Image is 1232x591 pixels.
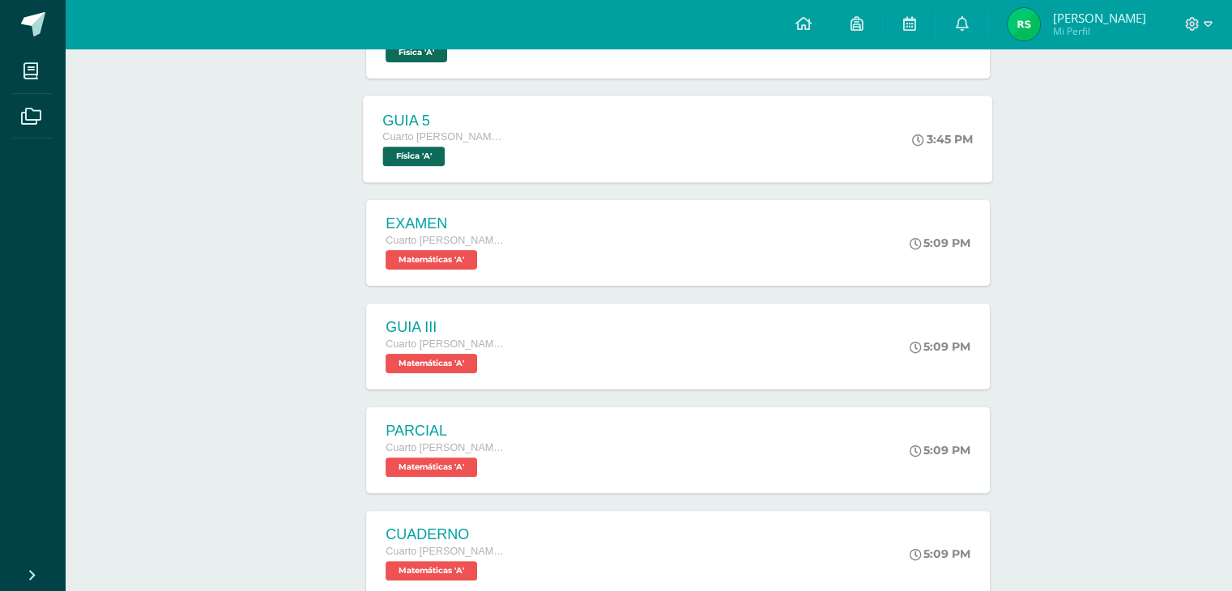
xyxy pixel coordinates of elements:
[386,546,507,557] span: Cuarto [PERSON_NAME]. CCLL en Computación
[910,339,970,354] div: 5:09 PM
[913,132,974,147] div: 3:45 PM
[910,443,970,457] div: 5:09 PM
[386,319,507,336] div: GUIA III
[386,442,507,453] span: Cuarto [PERSON_NAME]. CCLL en Computación
[1052,24,1145,38] span: Mi Perfil
[386,250,477,270] span: Matemáticas 'A'
[386,215,507,232] div: EXAMEN
[386,526,507,543] div: CUADERNO
[386,43,447,62] span: Física 'A'
[386,457,477,477] span: Matemáticas 'A'
[383,131,506,142] span: Cuarto [PERSON_NAME]. CCLL en Computación
[383,147,445,166] span: Física 'A'
[910,546,970,561] div: 5:09 PM
[386,235,507,246] span: Cuarto [PERSON_NAME]. CCLL en Computación
[383,112,506,129] div: GUIA 5
[1008,8,1040,40] img: 6b8055f1fa2aa5a2ea33f5fa0b4220d9.png
[386,354,477,373] span: Matemáticas 'A'
[386,423,507,440] div: PARCIAL
[386,561,477,580] span: Matemáticas 'A'
[386,338,507,350] span: Cuarto [PERSON_NAME]. CCLL en Computación
[910,236,970,250] div: 5:09 PM
[1052,10,1145,26] span: [PERSON_NAME]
